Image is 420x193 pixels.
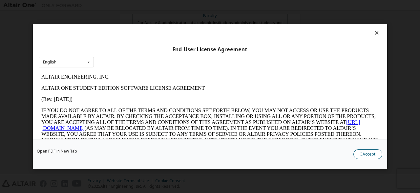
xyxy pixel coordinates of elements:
p: ALTAIR ONE STUDENT EDITION SOFTWARE LICENSE AGREEMENT [3,14,340,20]
div: End-User License Agreement [39,46,381,53]
button: I Accept [353,149,382,159]
p: IF YOU DO NOT AGREE TO ALL OF THE TERMS AND CONDITIONS SET FORTH BELOW, YOU MAY NOT ACCESS OR USE... [3,36,340,84]
div: English [43,60,56,64]
p: (Rev. [DATE]) [3,25,340,31]
a: [URL][DOMAIN_NAME] [3,48,322,60]
a: Open PDF in New Tab [37,149,77,153]
p: ALTAIR ENGINEERING, INC. [3,3,340,9]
